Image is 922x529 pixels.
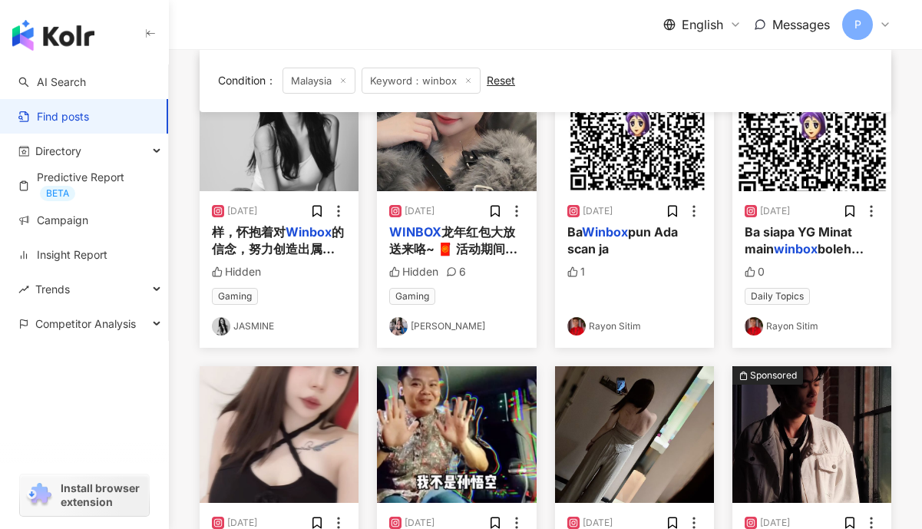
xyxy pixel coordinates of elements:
div: Reset [487,74,515,87]
mark: WINBOX [389,224,441,240]
div: 0 [745,264,765,279]
img: post-image [555,366,714,503]
span: Ba [567,224,582,240]
mark: Winbox [582,224,628,240]
span: pun Ada scan ja [567,224,678,256]
a: chrome extensionInstall browser extension [20,474,149,516]
span: 龙年红包大放送来咯~ 🧧 活动期间：[DATE]-[DATE] 人人都可以领红包， 只需要扫QR码下载APP，然后注册指定推荐人ID：SJJC6068 就好了！ 大家记得记得留守3个时间段抢红包... [389,224,520,412]
span: Directory [35,134,81,168]
img: chrome extension [25,483,54,508]
span: P [854,16,861,33]
button: Sponsored [377,55,536,191]
a: KOL AvatarRayon Sitim [745,317,879,336]
span: Install browser extension [61,481,144,509]
span: Keyword：winbox [362,68,481,94]
div: [DATE] [760,205,790,218]
span: rise [18,284,29,295]
span: Gaming [389,288,435,305]
a: KOL AvatarRayon Sitim [567,317,702,336]
span: 的信念，努力创造出属于自己的美好生活 [212,224,344,274]
img: post-image [200,366,359,503]
div: [DATE] [227,205,257,218]
a: searchAI Search [18,74,86,90]
a: Find posts [18,109,89,124]
a: Insight Report [18,247,107,263]
img: logo [12,20,94,51]
span: Malaysia [283,68,355,94]
img: KOL Avatar [567,317,586,336]
span: Condition ： [218,74,276,87]
span: English [682,16,723,33]
mark: winbox [774,241,818,256]
a: Campaign [18,213,88,228]
img: post-image [377,366,536,503]
mark: Winbox [286,224,332,240]
div: [DATE] [405,205,435,218]
div: [DATE] [583,205,613,218]
span: Competitor Analysis [35,306,136,341]
div: Hidden [212,264,261,279]
img: KOL Avatar [212,317,230,336]
span: Gaming [212,288,258,305]
a: KOL Avatar[PERSON_NAME] [389,317,524,336]
div: 6 [446,264,466,279]
a: Predictive ReportBETA [18,170,156,201]
img: KOL Avatar [745,317,763,336]
img: post-image [732,55,891,191]
a: KOL AvatarJASMINE [212,317,346,336]
img: post-image [555,55,714,191]
div: Hidden [389,264,438,279]
span: Ba siapa YG Minat main [745,224,852,256]
img: KOL Avatar [389,317,408,336]
div: Sponsored [750,368,797,383]
div: 1 [567,264,585,279]
img: post-image [732,366,891,503]
button: Sponsored [732,366,891,503]
img: post-image [200,55,359,191]
span: Trends [35,272,70,306]
span: Daily Topics [745,288,810,305]
span: Messages [772,17,830,32]
span: 样，怀抱着对 [212,224,286,240]
img: post-image [377,55,536,191]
